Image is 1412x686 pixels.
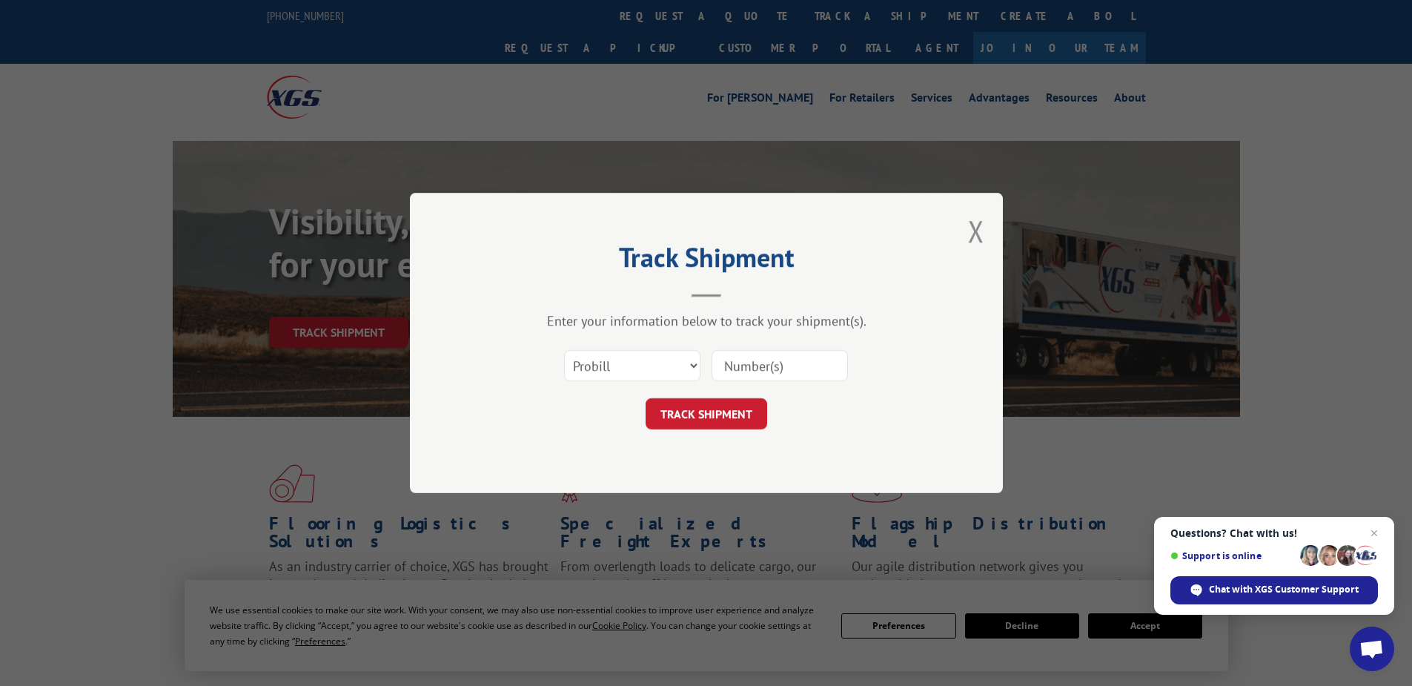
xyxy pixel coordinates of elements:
[484,312,929,329] div: Enter your information below to track your shipment(s).
[968,211,984,251] button: Close modal
[1350,627,1394,671] div: Open chat
[1365,524,1383,542] span: Close chat
[1209,583,1359,596] span: Chat with XGS Customer Support
[1170,550,1295,561] span: Support is online
[1170,527,1378,539] span: Questions? Chat with us!
[484,247,929,275] h2: Track Shipment
[1170,576,1378,604] div: Chat with XGS Customer Support
[712,350,848,381] input: Number(s)
[646,398,767,429] button: TRACK SHIPMENT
